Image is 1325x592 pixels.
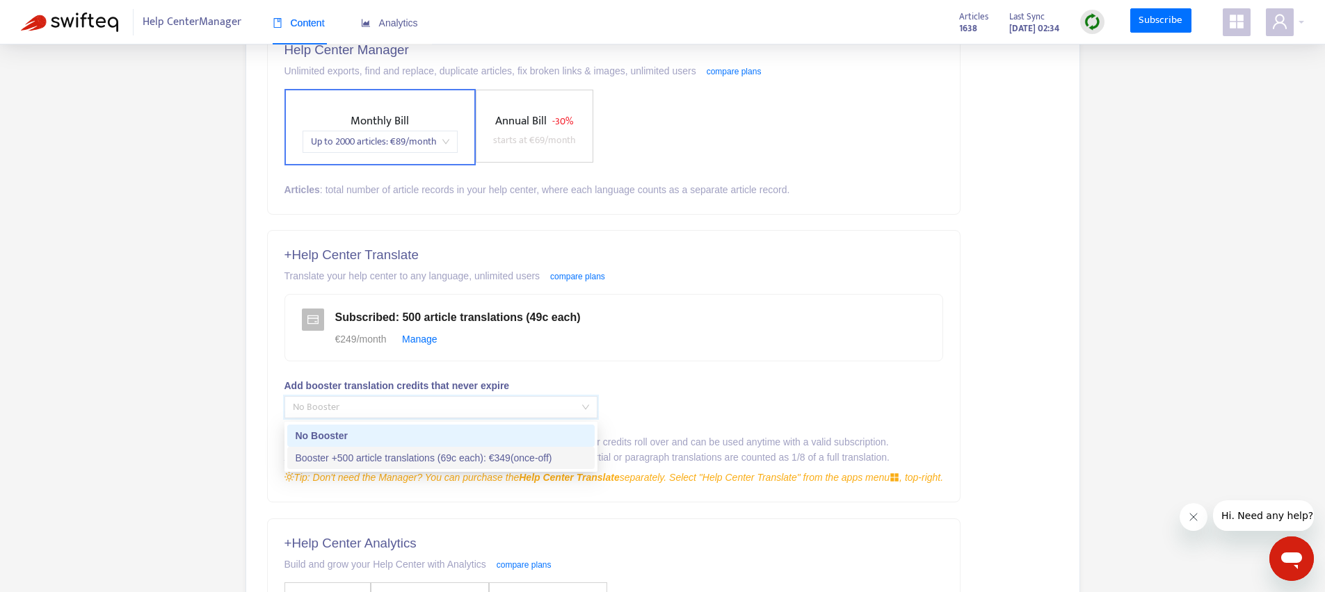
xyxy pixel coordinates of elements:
a: Subscribe [1130,8,1191,33]
span: appstore [890,472,899,482]
div: Translate your help center to any language, unlimited users [284,268,944,283]
img: sync.dc5367851b00ba804db3.png [1084,13,1101,31]
span: Up to 2000 articles : € 89 /month [311,131,449,152]
img: Swifteq [21,13,118,32]
strong: Help Center Translate [519,472,619,483]
h5: + Help Center Translate [284,247,944,263]
h5: + Help Center Analytics [284,536,944,552]
span: book [273,18,282,28]
span: Help Center Manager [143,9,241,35]
div: Build and grow your Help Center with Analytics [284,557,944,572]
strong: Articles [284,184,320,195]
span: No Booster [293,397,589,418]
iframe: Close message [1180,503,1207,531]
span: Articles [959,9,988,24]
span: user [1271,13,1288,30]
span: appstore [1228,13,1245,30]
span: area-chart [361,18,371,28]
strong: 1638 [959,21,977,36]
div: : total number of article records in your help center, where each language counts as a separate a... [284,182,944,197]
div: Subscription allowance of article translations resets every month. Booster credits roll over and ... [284,434,944,450]
span: Annual Bill [495,111,547,131]
div: Article Translation = translation of an entire article into one language. Partial or paragraph tr... [284,450,944,465]
div: Add booster translation credits that never expire [284,378,944,393]
a: compare plans [550,272,605,281]
span: credit-card [307,314,319,325]
h5: Help Center Manager [284,42,944,58]
iframe: Button to launch messaging window [1269,536,1314,581]
div: No Booster [287,425,595,447]
div: Booster +500 article translations (69c each) : € 349 (once-off) [296,450,586,466]
span: Analytics [361,17,418,28]
div: Unlimited exports, find and replace, duplicate articles, fix broken links & images, unlimited users [284,63,944,79]
span: € 249 /month [335,334,387,345]
a: compare plans [497,560,552,570]
span: Subscribed : 500 article translations (49c each) [335,311,581,323]
strong: [DATE] 02:34 [1009,21,1059,36]
span: Last Sync [1009,9,1045,24]
div: No Booster [296,428,586,443]
a: compare plans [707,67,762,76]
a: Manage [402,334,437,345]
span: Content [273,17,325,28]
div: Tip: Don't need the Manager? You can purchase the separately. Select "Help Center Translate" from... [284,470,944,485]
span: Monthly Bill [351,111,409,131]
iframe: Message from company [1213,500,1314,531]
span: - 30% [552,113,573,129]
span: starts at € 69 /month [493,132,576,148]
